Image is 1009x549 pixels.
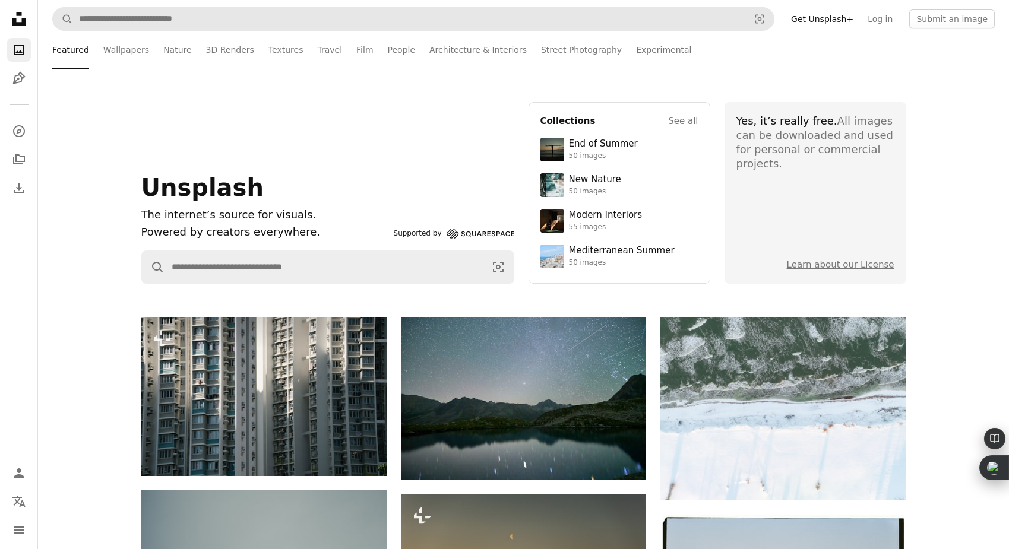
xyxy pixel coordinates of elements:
[569,245,675,257] div: Mediterranean Summer
[7,7,31,33] a: Home — Unsplash
[141,207,389,224] h1: The internet’s source for visuals.
[142,251,165,283] button: Search Unsplash
[540,173,698,197] a: New Nature50 images
[394,227,514,241] a: Supported by
[541,31,622,69] a: Street Photography
[784,9,861,28] a: Get Unsplash+
[401,393,646,404] a: Starry night sky over a calm mountain lake
[668,114,698,128] a: See all
[429,31,527,69] a: Architecture & Interiors
[569,187,621,196] div: 50 images
[7,66,31,90] a: Illustrations
[540,138,698,161] a: End of Summer50 images
[141,250,514,284] form: Find visuals sitewide
[141,224,389,241] p: Powered by creators everywhere.
[7,176,31,200] a: Download History
[540,209,564,233] img: premium_photo-1747189286942-bc91257a2e39
[7,461,31,485] a: Log in / Sign up
[861,9,900,28] a: Log in
[745,8,774,30] button: Visual search
[401,317,646,480] img: Starry night sky over a calm mountain lake
[540,173,564,197] img: premium_photo-1755037089989-422ee333aef9
[356,31,373,69] a: Film
[569,174,621,186] div: New Nature
[206,31,254,69] a: 3D Renders
[53,8,73,30] button: Search Unsplash
[388,31,416,69] a: People
[540,245,698,268] a: Mediterranean Summer50 images
[540,245,564,268] img: premium_photo-1688410049290-d7394cc7d5df
[569,138,638,150] div: End of Summer
[52,7,774,31] form: Find visuals sitewide
[7,518,31,542] button: Menu
[7,148,31,172] a: Collections
[736,114,894,171] div: All images can be downloaded and used for personal or commercial projects.
[909,9,995,28] button: Submit an image
[787,259,894,270] a: Learn about our License
[736,115,837,127] span: Yes, it’s really free.
[268,31,303,69] a: Textures
[636,31,691,69] a: Experimental
[660,317,906,500] img: Snow covered landscape with frozen water
[540,138,564,161] img: premium_photo-1754398386796-ea3dec2a6302
[569,151,638,161] div: 50 images
[141,174,264,201] span: Unsplash
[540,209,698,233] a: Modern Interiors55 images
[7,490,31,513] button: Language
[483,251,514,283] button: Visual search
[103,31,149,69] a: Wallpapers
[163,31,191,69] a: Nature
[660,403,906,414] a: Snow covered landscape with frozen water
[141,391,387,401] a: Tall apartment buildings with many windows and balconies.
[317,31,342,69] a: Travel
[540,114,596,128] h4: Collections
[141,317,387,476] img: Tall apartment buildings with many windows and balconies.
[569,210,643,221] div: Modern Interiors
[7,38,31,62] a: Photos
[7,119,31,143] a: Explore
[569,258,675,268] div: 50 images
[569,223,643,232] div: 55 images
